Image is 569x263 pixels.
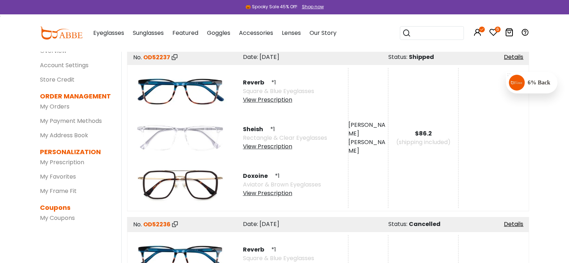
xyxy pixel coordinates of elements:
[133,29,164,37] span: Sunglasses
[239,29,273,37] span: Accessories
[40,91,111,101] dt: ORDER MANAGEMENT
[409,53,434,61] span: Shipped
[40,27,82,40] img: abbeglasses.com
[134,161,227,208] img: product image
[282,29,301,37] span: Lenses
[172,29,198,37] span: Featured
[243,78,270,87] span: Reverb
[40,117,102,125] a: My Payment Methods
[388,129,458,138] div: $86.2
[243,96,314,104] div: View Prescription
[134,68,227,115] img: product image
[143,53,170,61] span: OD52237
[298,4,324,10] a: Shop now
[348,121,388,138] div: [PERSON_NAME]
[388,53,407,61] span: Status:
[489,29,498,38] a: 6
[409,220,441,228] span: Cancelled
[243,125,269,133] span: Sheish
[310,29,337,37] span: Our Story
[40,147,111,157] dt: PERSONALIZATION
[40,131,88,139] a: My Address Book
[40,203,111,212] dt: Coupons
[40,214,75,222] a: My Coupons
[388,220,407,228] span: Status:
[40,158,84,166] a: My Prescription
[243,87,314,95] span: Square & Blue Eyeglasses
[243,189,321,198] div: View Prescription
[243,172,274,180] span: Doxoine
[388,138,458,147] div: (shipping included)
[134,115,227,161] img: product image
[243,134,327,142] span: Rectangle & Clear Eyeglasses
[40,102,69,111] a: My Orders
[40,61,89,69] a: Account Settings
[348,138,388,155] div: [PERSON_NAME]
[243,245,270,254] span: Reverb
[93,29,124,37] span: Eyeglasses
[143,220,171,229] span: OD52236
[133,53,142,61] span: No.
[245,4,297,10] div: 🎃 Spooky Sale 45% Off!
[302,4,324,10] div: Shop now
[504,220,523,228] a: Details
[133,220,142,229] span: No.
[259,53,279,61] span: [DATE]
[40,172,76,181] a: My Favorites
[243,180,321,189] span: Aviator & Brown Eyeglasses
[40,187,77,195] a: My Frame Fit
[207,29,230,37] span: Goggles
[243,142,327,151] div: View Prescription
[40,75,74,84] a: Store Credit
[504,53,523,61] a: Details
[243,254,314,262] span: Square & Blue Eyeglasses
[243,53,258,61] span: Date:
[259,220,279,228] span: [DATE]
[495,27,501,32] i: 6
[243,220,258,228] span: Date:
